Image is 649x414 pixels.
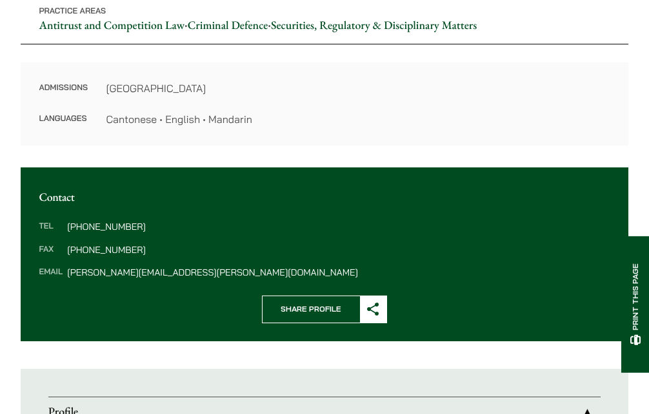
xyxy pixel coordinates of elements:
a: Securities, Regulatory & Disciplinary Matters [271,18,477,33]
dt: Email [39,268,63,277]
dd: [PHONE_NUMBER] [67,222,610,231]
dd: Cantonese • English • Mandarin [106,111,610,127]
button: Share Profile [262,296,387,323]
dd: [PERSON_NAME][EMAIL_ADDRESS][PERSON_NAME][DOMAIN_NAME] [67,268,610,277]
dt: Admissions [39,80,88,111]
dt: Tel [39,222,63,245]
h2: Contact [39,191,610,204]
dt: Languages [39,111,88,127]
a: Criminal Defence [188,18,268,33]
dd: [PHONE_NUMBER] [67,245,610,254]
dd: [GEOGRAPHIC_DATA] [106,80,610,96]
dt: Fax [39,245,63,268]
span: Practice Areas [39,6,106,16]
a: Antitrust and Competition Law [39,18,185,33]
span: Share Profile [263,296,360,323]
